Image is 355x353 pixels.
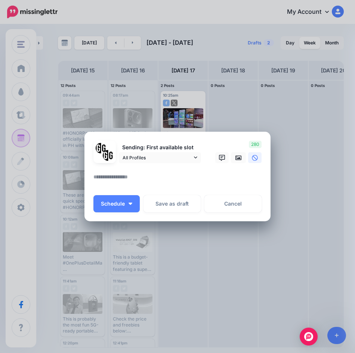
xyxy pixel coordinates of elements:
a: Cancel [204,195,262,212]
img: arrow-down-white.png [129,203,132,205]
p: Sending: First available slot [119,143,201,152]
img: 353459792_649996473822713_4483302954317148903_n-bsa138318.png [96,143,106,154]
button: Schedule [93,195,140,212]
button: Save as draft [143,195,201,212]
span: 280 [249,141,262,148]
span: All Profiles [123,154,192,162]
img: JT5sWCfR-79925.png [103,150,114,161]
div: Open Intercom Messenger [300,328,318,346]
a: All Profiles [119,152,201,163]
span: Schedule [101,201,125,206]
